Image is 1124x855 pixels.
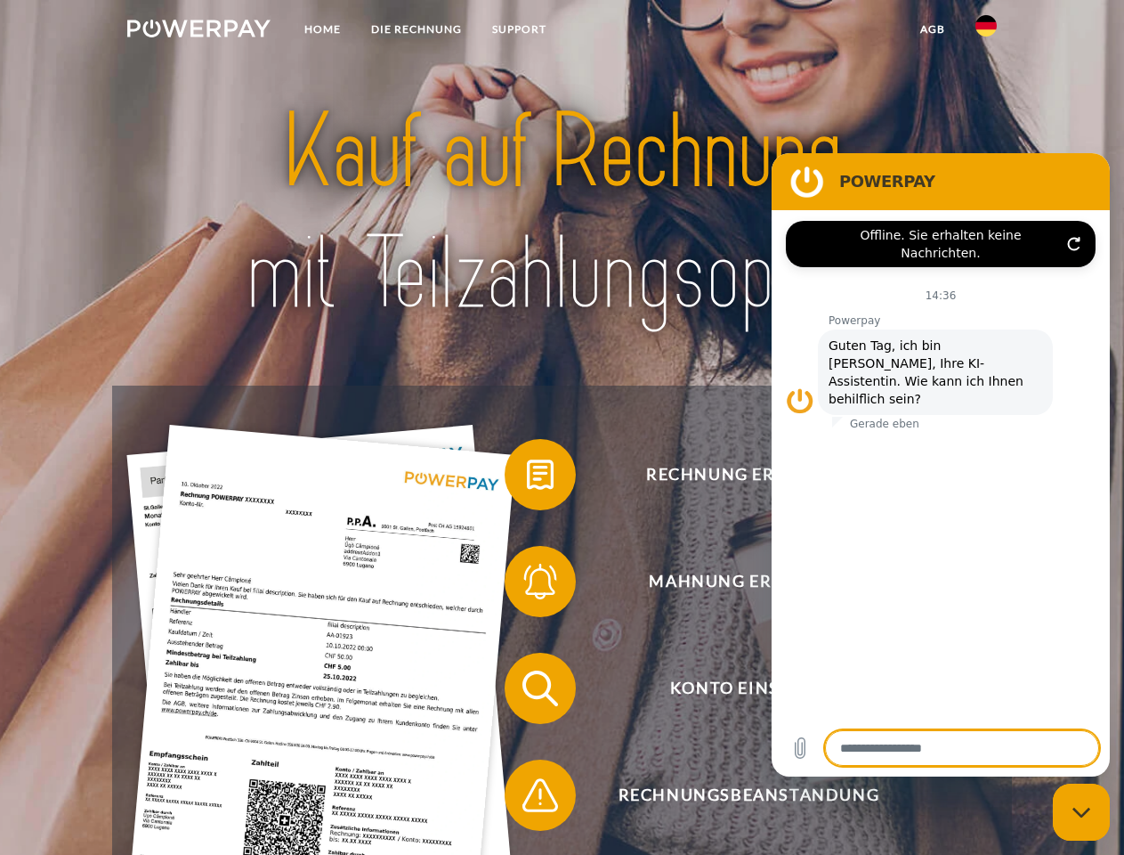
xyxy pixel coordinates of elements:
[530,546,966,617] span: Mahnung erhalten?
[518,773,562,818] img: qb_warning.svg
[905,13,960,45] a: agb
[505,439,967,510] button: Rechnung erhalten?
[289,13,356,45] a: Home
[530,653,966,724] span: Konto einsehen
[477,13,562,45] a: SUPPORT
[127,20,271,37] img: logo-powerpay-white.svg
[518,559,562,604] img: qb_bell.svg
[170,85,954,341] img: title-powerpay_de.svg
[505,653,967,724] button: Konto einsehen
[505,546,967,617] button: Mahnung erhalten?
[772,153,1110,777] iframe: Messaging-Fenster
[518,452,562,497] img: qb_bill.svg
[518,666,562,711] img: qb_search.svg
[530,439,966,510] span: Rechnung erhalten?
[975,15,997,37] img: de
[530,760,966,831] span: Rechnungsbeanstandung
[1053,784,1110,841] iframe: Schaltfläche zum Öffnen des Messaging-Fensters; Konversation läuft
[356,13,477,45] a: DIE RECHNUNG
[505,760,967,831] button: Rechnungsbeanstandung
